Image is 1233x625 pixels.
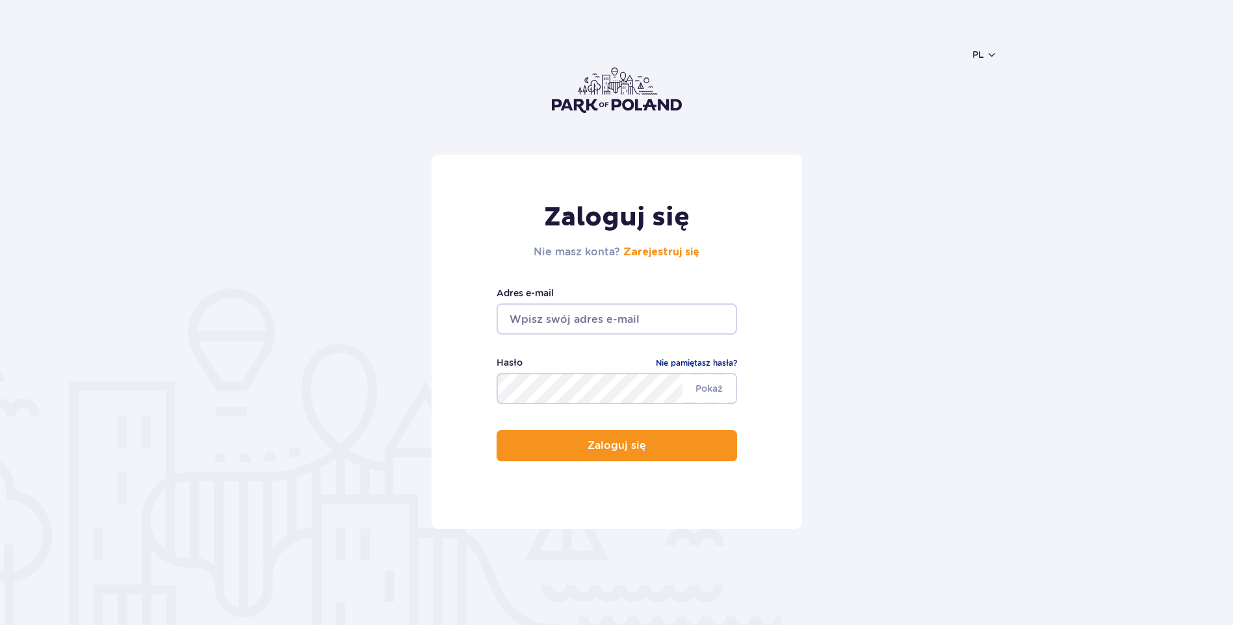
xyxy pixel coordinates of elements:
[534,244,699,260] h2: Nie masz konta?
[497,430,737,461] button: Zaloguj się
[682,375,736,402] span: Pokaż
[552,68,682,113] img: Park of Poland logo
[656,357,737,370] a: Nie pamiętasz hasła?
[497,286,737,300] label: Adres e-mail
[497,303,737,335] input: Wpisz swój adres e-mail
[972,48,997,61] button: pl
[623,247,699,257] a: Zarejestruj się
[534,201,699,234] h1: Zaloguj się
[588,440,646,452] p: Zaloguj się
[497,355,523,370] label: Hasło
